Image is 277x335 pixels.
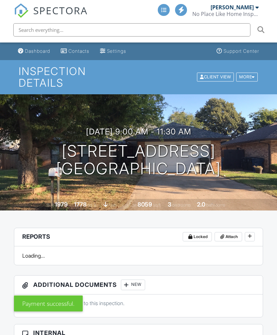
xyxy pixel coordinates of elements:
[19,65,258,89] h1: Inspection Details
[123,203,137,208] span: Lot Size
[15,45,53,57] a: Dashboard
[14,295,83,311] div: Payment successful.
[196,74,235,79] a: Client View
[13,23,250,37] input: Search everything...
[33,3,88,17] span: SPECTORA
[214,45,262,57] a: Support Center
[172,203,191,208] span: bedrooms
[46,203,54,208] span: Built
[197,73,234,82] div: Client View
[68,48,89,54] div: Contacts
[14,3,29,18] img: The Best Home Inspection Software - Spectora
[121,280,145,290] div: New
[14,276,263,294] h3: Additional Documents
[192,11,259,17] div: No Place Like Home Inspections
[168,201,171,208] div: 3
[197,201,205,208] div: 2.0
[14,9,88,23] a: SPECTORA
[55,201,68,208] div: 1979
[88,203,97,208] span: sq. ft.
[211,4,254,11] div: [PERSON_NAME]
[109,203,116,208] span: slab
[138,201,152,208] div: 8059
[86,127,191,136] h3: [DATE] 9:00 am - 11:30 am
[224,48,259,54] div: Support Center
[107,48,126,54] div: Settings
[97,45,129,57] a: Settings
[58,45,92,57] a: Contacts
[153,203,161,208] span: sq.ft.
[25,48,50,54] div: Dashboard
[74,201,87,208] div: 1778
[56,142,221,178] h1: [STREET_ADDRESS] [GEOGRAPHIC_DATA]
[236,73,258,82] div: More
[206,203,225,208] span: bathrooms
